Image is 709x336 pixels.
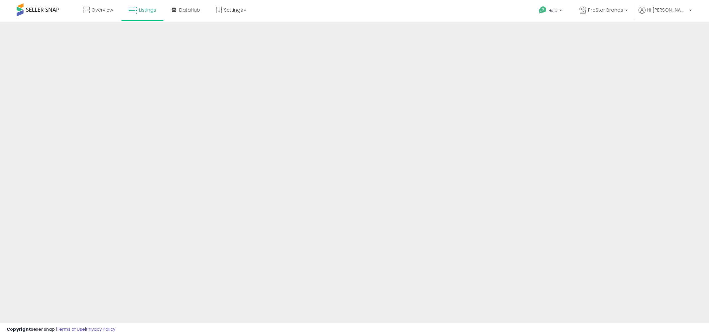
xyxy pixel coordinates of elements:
[538,6,547,14] i: Get Help
[639,7,692,22] a: Hi [PERSON_NAME]
[588,7,623,13] span: ProStar Brands
[179,7,200,13] span: DataHub
[647,7,687,13] span: Hi [PERSON_NAME]
[548,8,557,13] span: Help
[533,1,569,22] a: Help
[91,7,113,13] span: Overview
[139,7,156,13] span: Listings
